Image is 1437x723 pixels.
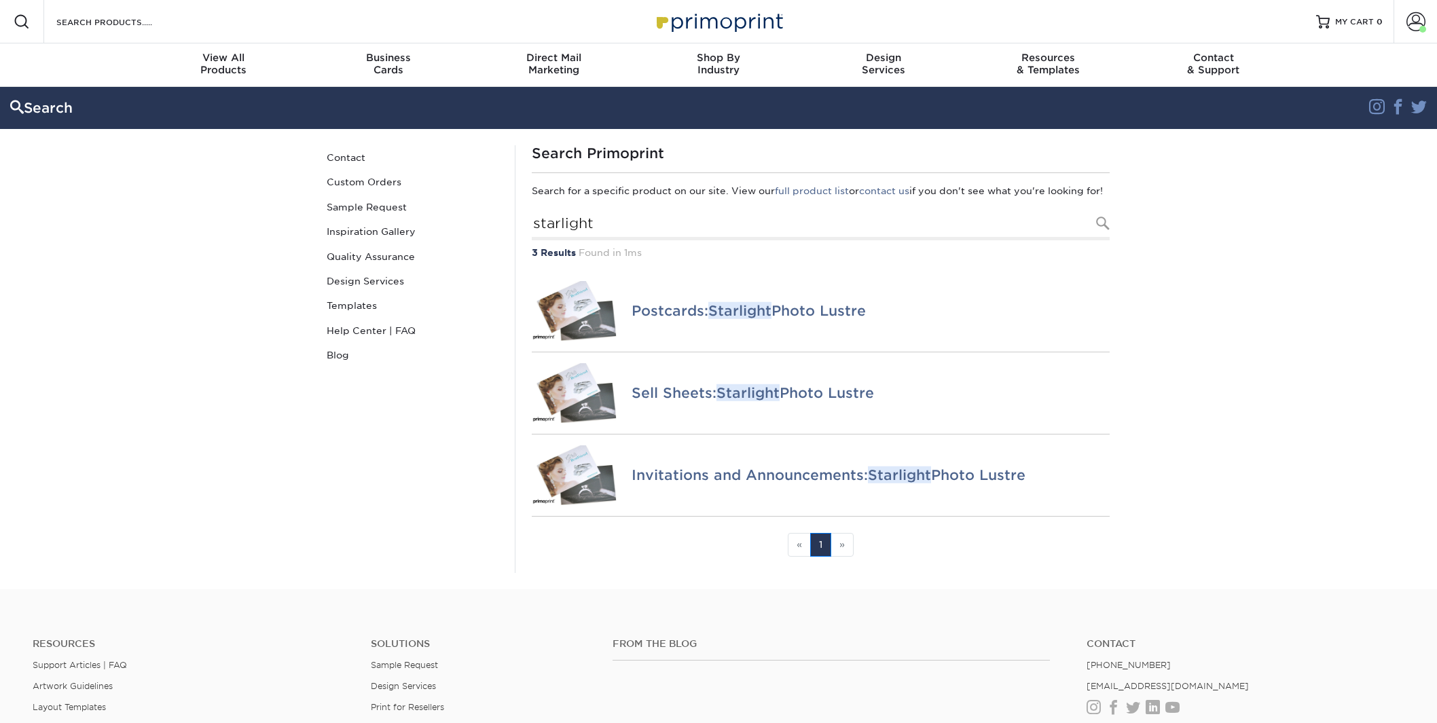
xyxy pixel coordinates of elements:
[471,52,636,64] span: Direct Mail
[708,302,771,319] em: Starlight
[532,352,1110,434] a: Sell Sheets: Starlight Photo Lustre Sell Sheets:StarlightPhoto Lustre
[532,434,1110,516] a: Invitations and Announcements: Starlight Photo Lustre Invitations and Announcements:StarlightPhot...
[321,343,505,367] a: Blog
[1377,17,1383,26] span: 0
[1335,16,1374,28] span: MY CART
[321,145,505,170] a: Contact
[801,52,966,64] span: Design
[532,247,576,258] strong: 3 Results
[532,281,621,341] img: Postcards: Starlight Photo Lustre
[632,467,1110,483] h4: Invitations and Announcements: Photo Lustre
[1087,660,1171,670] a: [PHONE_NUMBER]
[532,270,1110,352] a: Postcards: Starlight Photo Lustre Postcards:StarlightPhoto Lustre
[33,638,350,650] h4: Resources
[532,209,1110,240] input: Search Products...
[321,318,505,343] a: Help Center | FAQ
[868,466,931,483] em: Starlight
[33,660,127,670] a: Support Articles | FAQ
[716,384,780,401] em: Starlight
[579,247,642,258] span: Found in 1ms
[613,638,1050,650] h4: From the Blog
[321,293,505,318] a: Templates
[636,43,801,87] a: Shop ByIndustry
[1131,43,1296,87] a: Contact& Support
[651,7,786,36] img: Primoprint
[55,14,187,30] input: SEARCH PRODUCTS.....
[632,385,1110,401] h4: Sell Sheets: Photo Lustre
[306,52,471,76] div: Cards
[371,681,436,691] a: Design Services
[775,185,849,196] a: full product list
[33,681,113,691] a: Artwork Guidelines
[1087,638,1404,650] a: Contact
[141,52,306,76] div: Products
[1087,681,1249,691] a: [EMAIL_ADDRESS][DOMAIN_NAME]
[636,52,801,76] div: Industry
[801,52,966,76] div: Services
[966,52,1131,76] div: & Templates
[532,145,1110,162] h1: Search Primoprint
[321,170,505,194] a: Custom Orders
[966,52,1131,64] span: Resources
[966,43,1131,87] a: Resources& Templates
[471,43,636,87] a: Direct MailMarketing
[532,445,621,505] img: Invitations and Announcements: Starlight Photo Lustre
[141,52,306,64] span: View All
[636,52,801,64] span: Shop By
[371,702,444,712] a: Print for Resellers
[1131,52,1296,64] span: Contact
[532,363,621,423] img: Sell Sheets: Starlight Photo Lustre
[321,219,505,244] a: Inspiration Gallery
[321,195,505,219] a: Sample Request
[810,533,831,557] a: 1
[306,43,471,87] a: BusinessCards
[1131,52,1296,76] div: & Support
[632,303,1110,319] h4: Postcards: Photo Lustre
[141,43,306,87] a: View AllProducts
[471,52,636,76] div: Marketing
[371,660,438,670] a: Sample Request
[33,702,106,712] a: Layout Templates
[371,638,592,650] h4: Solutions
[859,185,909,196] a: contact us
[321,244,505,269] a: Quality Assurance
[532,184,1110,198] p: Search for a specific product on our site. View our or if you don't see what you're looking for!
[321,269,505,293] a: Design Services
[801,43,966,87] a: DesignServices
[306,52,471,64] span: Business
